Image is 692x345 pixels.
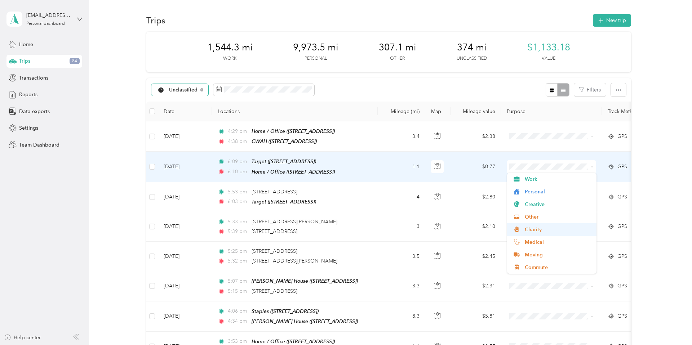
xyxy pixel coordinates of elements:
td: 4 [378,182,425,212]
span: 4:06 pm [228,307,248,315]
span: CWAH ([STREET_ADDRESS]) [252,138,317,144]
td: [DATE] [158,152,212,182]
span: Personal [525,188,591,196]
span: [STREET_ADDRESS] [252,228,297,234]
span: [STREET_ADDRESS][PERSON_NAME] [252,258,337,264]
span: Data exports [19,108,50,115]
span: Home / Office ([STREET_ADDRESS]) [252,339,335,344]
span: Charity [525,226,591,233]
td: 3.4 [378,121,425,152]
span: GPS [617,252,627,260]
button: New trip [593,14,631,27]
span: Target ([STREET_ADDRESS]) [252,158,316,164]
span: 5:33 pm [228,218,248,226]
span: Settings [19,124,38,132]
span: Commute [525,264,591,271]
span: Home / Office ([STREET_ADDRESS]) [252,128,335,134]
span: 1,544.3 mi [207,42,253,53]
span: Creative [525,201,591,208]
th: Locations [212,102,378,121]
iframe: Everlance-gr Chat Button Frame [652,305,692,345]
span: 84 [70,58,80,64]
td: 8.3 [378,301,425,332]
span: Reports [19,91,37,98]
span: 4:29 pm [228,127,248,135]
td: 3 [378,212,425,242]
span: 307.1 mi [379,42,416,53]
span: 4:38 pm [228,138,248,145]
span: GPS [617,133,627,140]
span: Transactions [19,74,48,82]
span: 374 mi [457,42,487,53]
div: [EMAIL_ADDRESS][DOMAIN_NAME] [26,12,71,19]
span: [STREET_ADDRESS] [252,288,297,294]
span: Staples ([STREET_ADDRESS]) [252,308,319,314]
td: 1.1 [378,152,425,182]
span: 5:39 pm [228,228,248,236]
td: $5.81 [451,301,501,332]
th: Mileage value [451,102,501,121]
span: Team Dashboard [19,141,59,149]
span: [STREET_ADDRESS] [252,189,297,195]
td: $2.45 [451,242,501,271]
span: 6:09 pm [228,158,248,166]
th: Date [158,102,212,121]
td: [DATE] [158,121,212,152]
td: [DATE] [158,182,212,212]
span: [PERSON_NAME] House ([STREET_ADDRESS]) [252,318,358,324]
span: 5:15 pm [228,287,248,295]
p: Unclassified [457,55,487,62]
td: 3.5 [378,242,425,271]
span: 9,973.5 mi [293,42,338,53]
td: $0.77 [451,152,501,182]
td: [DATE] [158,301,212,332]
span: 5:07 pm [228,277,248,285]
span: Work [525,175,591,183]
td: [DATE] [158,271,212,301]
th: Track Method [602,102,652,121]
span: GPS [617,163,627,171]
td: $2.10 [451,212,501,242]
span: GPS [617,282,627,290]
p: Personal [305,55,327,62]
button: Filters [574,83,606,97]
td: $2.31 [451,271,501,301]
span: 4:34 pm [228,317,248,325]
th: Mileage (mi) [378,102,425,121]
span: 6:03 pm [228,198,248,206]
th: Map [425,102,451,121]
span: [PERSON_NAME] House ([STREET_ADDRESS]) [252,278,358,284]
span: 5:53 pm [228,188,248,196]
p: Value [542,55,555,62]
td: 3.3 [378,271,425,301]
td: [DATE] [158,242,212,271]
td: $2.80 [451,182,501,212]
td: $2.38 [451,121,501,152]
span: 5:32 pm [228,257,248,265]
p: Work [223,55,236,62]
span: [STREET_ADDRESS][PERSON_NAME] [252,219,337,225]
span: 6:10 pm [228,168,248,176]
span: GPS [617,193,627,201]
th: Purpose [501,102,602,121]
button: Help center [4,334,41,341]
span: GPS [617,312,627,320]
span: Target ([STREET_ADDRESS]) [252,199,316,205]
h1: Trips [146,17,165,24]
span: [STREET_ADDRESS] [252,248,297,254]
span: Other [525,213,591,221]
span: Moving [525,251,591,259]
td: [DATE] [158,212,212,242]
span: Home / Office ([STREET_ADDRESS]) [252,169,335,175]
p: Other [390,55,405,62]
span: Trips [19,57,30,65]
span: GPS [617,223,627,230]
span: 5:25 pm [228,247,248,255]
span: Medical [525,238,591,246]
span: $1,133.18 [527,42,570,53]
div: Personal dashboard [26,22,65,26]
span: Unclassified [169,88,198,93]
span: Home [19,41,33,48]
